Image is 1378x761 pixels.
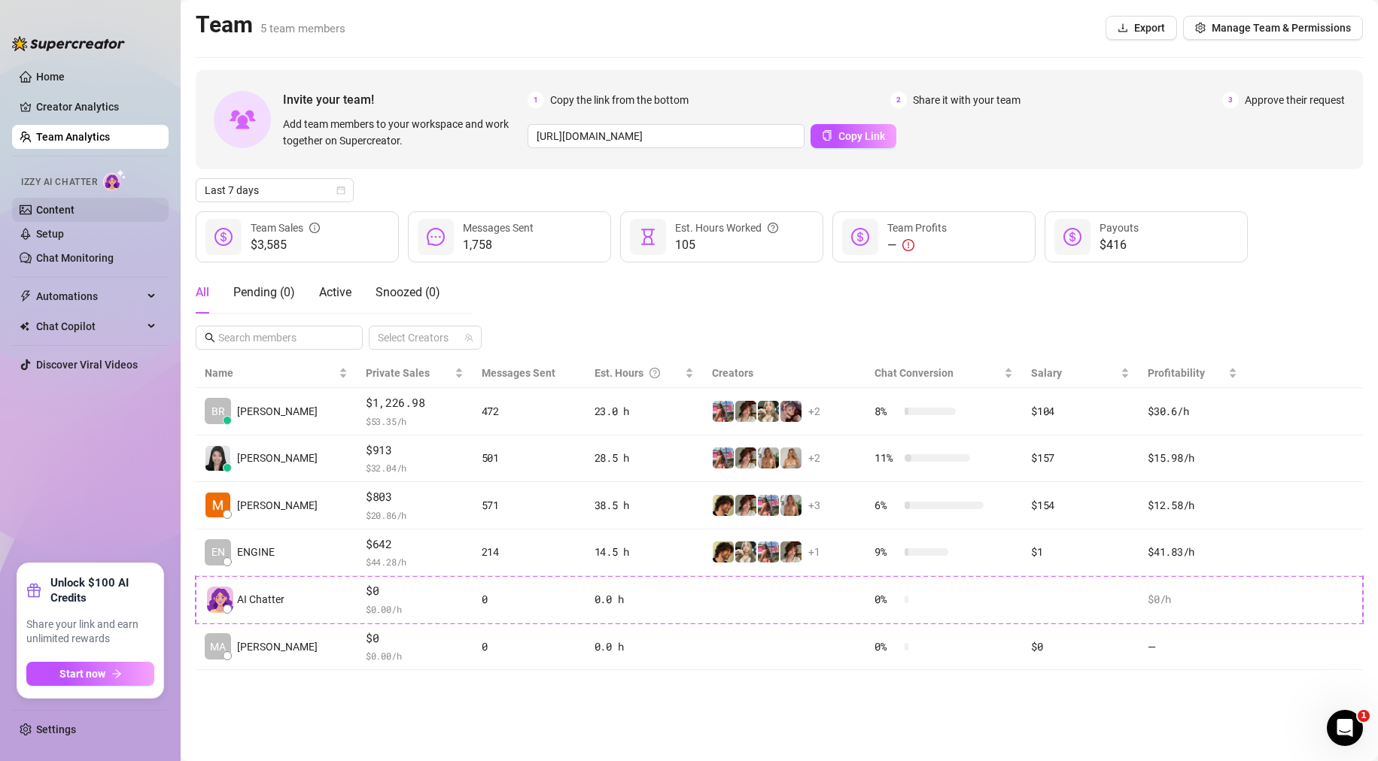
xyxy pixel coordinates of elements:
[319,285,351,299] span: Active
[463,236,534,254] span: 1,758
[36,95,157,119] a: Creator Analytics
[875,544,899,560] span: 9 %
[482,638,576,655] div: 0
[1148,450,1237,466] div: $15.98 /h
[780,447,802,468] img: Fia
[595,544,694,560] div: 14.5 h
[1148,497,1237,514] div: $12.58 /h
[36,314,143,338] span: Chat Copilot
[111,669,122,679] span: arrow-right
[1106,16,1177,40] button: Export
[1134,22,1165,34] span: Export
[758,401,779,422] img: Joly
[875,591,899,608] span: 0 %
[595,450,694,466] div: 28.5 h
[1358,710,1370,722] span: 1
[595,497,694,514] div: 38.5 h
[1183,16,1363,40] button: Manage Team & Permissions
[713,541,734,562] img: Asmrboyfriend
[12,36,125,51] img: logo-BBDzfeDw.svg
[528,92,544,108] span: 1
[366,488,464,506] span: $803
[639,228,657,246] span: hourglass
[1100,222,1139,234] span: Payouts
[1148,367,1205,379] span: Profitability
[780,541,802,562] img: Ruby
[713,447,734,468] img: Nicki
[210,638,226,655] span: MA
[260,22,345,35] span: 5 team members
[482,591,576,608] div: 0
[283,90,528,109] span: Invite your team!
[196,283,209,302] div: All
[1031,450,1130,466] div: $157
[875,497,899,514] span: 6 %
[237,591,284,608] span: AI Chatter
[366,629,464,647] span: $0
[26,583,41,598] span: gift
[811,124,896,148] button: Copy Link
[1031,638,1130,655] div: $0
[713,495,734,516] img: Asmrboyfriend
[1327,710,1363,746] iframe: Intercom live chat
[1148,544,1237,560] div: $41.83 /h
[283,116,522,149] span: Add team members to your workspace and work together on Supercreator.
[758,447,779,468] img: Pam🤍
[103,169,126,191] img: AI Chatter
[366,508,464,523] span: $ 20.86 /h
[1139,623,1246,671] td: —
[366,582,464,600] span: $0
[205,179,345,202] span: Last 7 days
[21,175,97,189] span: Izzy AI Chatter
[36,284,143,308] span: Automations
[251,236,320,254] span: $3,585
[735,447,756,468] img: Ruby
[780,495,802,516] img: Pam🤍
[336,186,345,195] span: calendar
[1031,544,1130,560] div: $1
[463,222,534,234] span: Messages Sent
[366,602,464,617] span: $ 0.00 /h
[376,285,440,299] span: Snoozed ( 0 )
[1195,23,1206,33] span: setting
[237,403,318,420] span: [PERSON_NAME]
[59,668,105,680] span: Start now
[838,130,885,142] span: Copy Link
[1063,228,1081,246] span: dollar-circle
[675,220,778,236] div: Est. Hours Worked
[595,591,694,608] div: 0.0 h
[875,403,899,420] span: 8 %
[595,365,682,381] div: Est. Hours
[1031,403,1130,420] div: $104
[309,220,320,236] span: info-circle
[875,367,954,379] span: Chat Conversion
[703,359,865,388] th: Creators
[214,228,233,246] span: dollar-circle
[482,544,576,560] div: 214
[366,414,464,429] span: $ 53.35 /h
[649,365,660,381] span: question-circle
[207,587,233,613] img: izzy-ai-chatter-avatar-DDCN_rTZ.svg
[205,332,215,343] span: search
[20,290,32,302] span: thunderbolt
[464,333,473,342] span: team
[26,617,154,647] span: Share your link and earn unlimited rewards
[237,544,275,560] span: ENGINE
[482,497,576,514] div: 571
[913,92,1021,108] span: Share it with your team
[366,648,464,663] span: $ 0.00 /h
[482,403,576,420] div: 472
[366,554,464,569] span: $ 44.28 /h
[735,541,756,562] img: Joly
[808,450,820,466] span: + 2
[366,460,464,475] span: $ 32.04 /h
[233,283,295,302] div: Pending ( 0 )
[20,321,29,332] img: Chat Copilot
[875,450,899,466] span: 11 %
[427,228,445,246] span: message
[196,359,357,388] th: Name
[251,220,320,236] div: Team Sales
[735,495,756,516] img: Ruby
[237,638,318,655] span: [PERSON_NAME]
[50,575,154,605] strong: Unlock $100 AI Credits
